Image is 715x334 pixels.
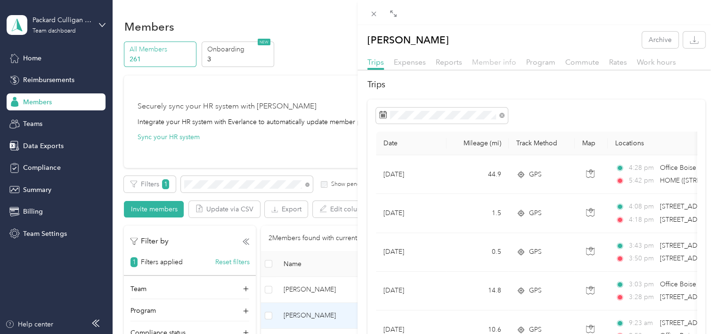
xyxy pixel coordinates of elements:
td: 14.8 [447,272,509,310]
span: 3:28 pm [628,292,655,302]
td: 44.9 [447,155,509,194]
span: Expenses [394,58,426,67]
span: GPS [529,169,542,180]
span: 4:28 pm [628,163,655,173]
td: 0.5 [447,233,509,272]
th: Date [376,132,447,155]
span: Rates [609,58,627,67]
button: Archive [642,32,678,48]
span: 3:03 pm [628,279,655,290]
iframe: Everlance-gr Chat Button Frame [662,281,715,334]
td: 1.5 [447,194,509,233]
h2: Trips [367,78,705,91]
span: Program [526,58,555,67]
span: 3:43 pm [628,241,655,251]
span: Trips [367,58,384,67]
th: Map [575,132,608,155]
span: GPS [529,247,542,257]
span: Reports [436,58,462,67]
span: GPS [529,208,542,218]
span: 4:08 pm [628,201,655,212]
span: 3:50 pm [628,253,655,264]
td: [DATE] [376,233,447,272]
span: Commute [565,58,599,67]
span: GPS [529,285,542,296]
th: Mileage (mi) [447,132,509,155]
td: [DATE] [376,272,447,310]
td: [DATE] [376,155,447,194]
span: 5:42 pm [628,175,655,186]
p: [PERSON_NAME] [367,32,449,48]
th: Track Method [509,132,575,155]
td: [DATE] [376,194,447,233]
span: Member info [472,58,516,67]
span: 4:18 pm [628,215,655,225]
span: 9:23 am [628,318,655,328]
span: Work hours [637,58,676,67]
